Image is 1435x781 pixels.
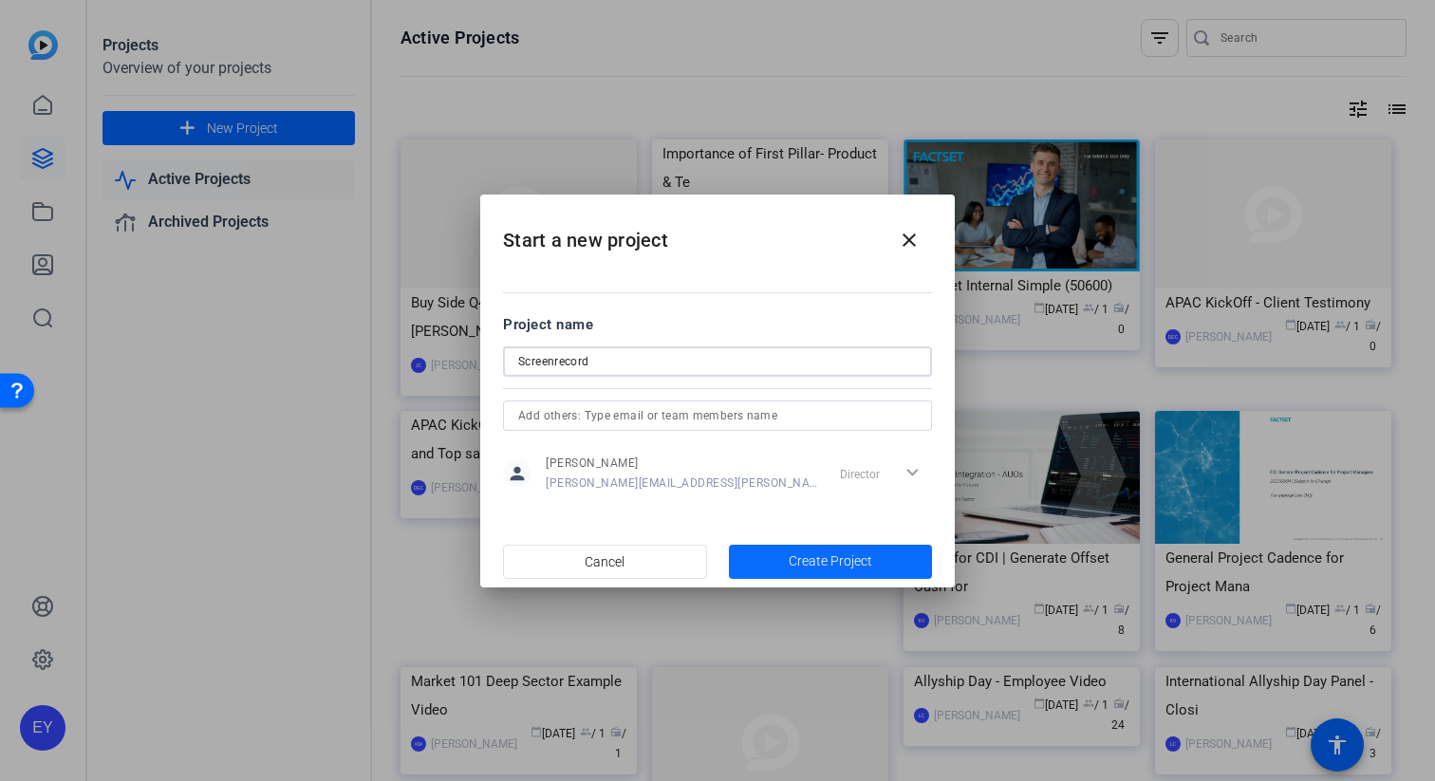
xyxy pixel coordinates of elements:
[898,229,921,251] mat-icon: close
[546,475,818,491] span: [PERSON_NAME][EMAIL_ADDRESS][PERSON_NAME][DOMAIN_NAME]
[518,350,917,373] input: Enter Project Name
[503,545,707,579] button: Cancel
[518,404,917,427] input: Add others: Type email or team members name
[546,456,818,471] span: [PERSON_NAME]
[789,551,872,571] span: Create Project
[729,545,933,579] button: Create Project
[585,544,624,580] span: Cancel
[480,195,955,271] h2: Start a new project
[503,314,932,335] div: Project name
[503,459,531,488] mat-icon: person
